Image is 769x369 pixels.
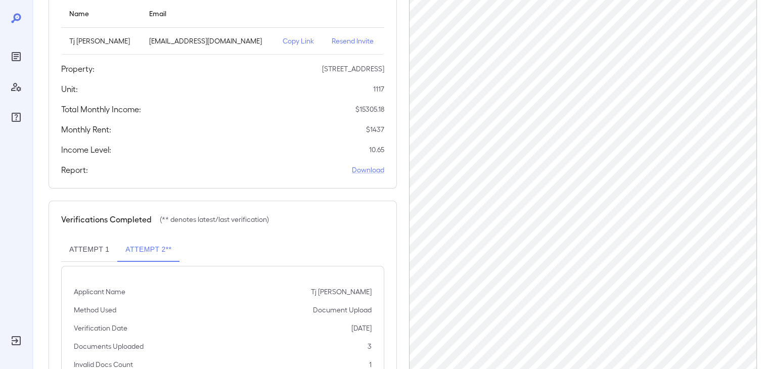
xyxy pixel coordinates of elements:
[313,305,372,315] p: Document Upload
[74,323,127,333] p: Verification Date
[8,333,24,349] div: Log Out
[322,64,384,74] p: [STREET_ADDRESS]
[283,36,315,46] p: Copy Link
[74,341,144,351] p: Documents Uploaded
[373,84,384,94] p: 1117
[352,165,384,175] a: Download
[61,213,152,225] h5: Verifications Completed
[61,164,88,176] h5: Report:
[368,341,372,351] p: 3
[61,103,141,115] h5: Total Monthly Income:
[74,287,125,297] p: Applicant Name
[74,305,116,315] p: Method Used
[351,323,372,333] p: [DATE]
[149,36,266,46] p: [EMAIL_ADDRESS][DOMAIN_NAME]
[61,123,111,135] h5: Monthly Rent:
[332,36,376,46] p: Resend Invite
[8,109,24,125] div: FAQ
[369,145,384,155] p: 10.65
[61,144,111,156] h5: Income Level:
[61,238,117,262] button: Attempt 1
[366,124,384,134] p: $ 1437
[160,214,269,224] p: (** denotes latest/last verification)
[117,238,179,262] button: Attempt 2**
[69,36,133,46] p: Tj [PERSON_NAME]
[8,49,24,65] div: Reports
[311,287,372,297] p: Tj [PERSON_NAME]
[61,83,78,95] h5: Unit:
[61,63,95,75] h5: Property:
[8,79,24,95] div: Manage Users
[355,104,384,114] p: $ 15305.18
